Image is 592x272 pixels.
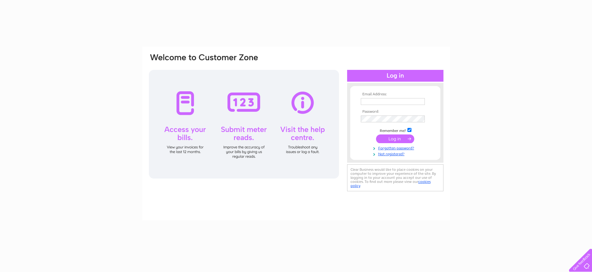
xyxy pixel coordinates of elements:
input: Submit [376,134,414,143]
td: Remember me? [359,127,431,133]
a: cookies policy [351,179,431,188]
a: Forgotten password? [361,145,431,151]
th: Password: [359,110,431,114]
a: Not registered? [361,151,431,156]
th: Email Address: [359,92,431,97]
div: Clear Business would like to place cookies on your computer to improve your experience of the sit... [347,164,443,191]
